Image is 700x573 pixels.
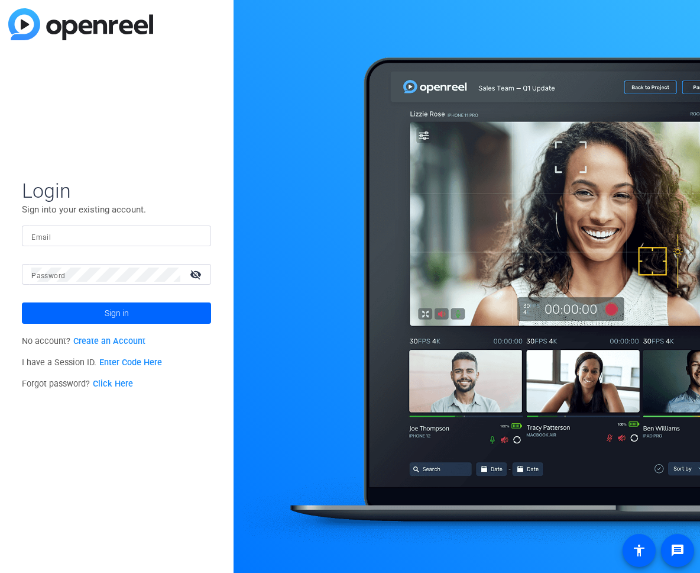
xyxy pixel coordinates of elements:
[105,298,129,328] span: Sign in
[22,379,133,389] span: Forgot password?
[31,233,51,242] mat-label: Email
[8,8,153,40] img: blue-gradient.svg
[31,272,65,280] mat-label: Password
[22,336,145,346] span: No account?
[22,358,162,368] span: I have a Session ID.
[73,336,145,346] a: Create an Account
[22,203,211,216] p: Sign into your existing account.
[22,178,211,203] span: Login
[22,302,211,324] button: Sign in
[99,358,162,368] a: Enter Code Here
[670,543,685,558] mat-icon: message
[632,543,646,558] mat-icon: accessibility
[183,266,211,283] mat-icon: visibility_off
[93,379,133,389] a: Click Here
[31,229,202,243] input: Enter Email Address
